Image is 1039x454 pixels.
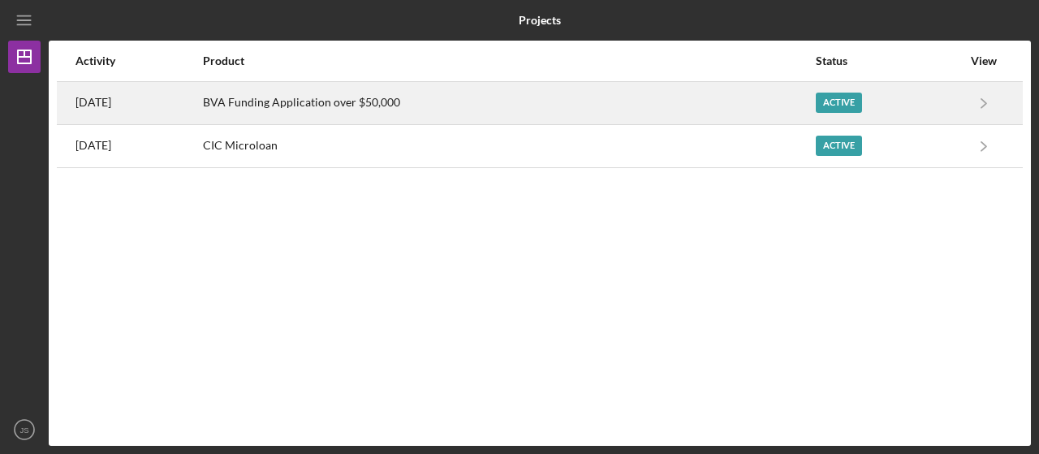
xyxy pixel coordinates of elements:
[816,93,862,113] div: Active
[19,426,28,435] text: JS
[816,136,862,156] div: Active
[75,96,111,109] time: 2025-09-25 14:57
[8,413,41,446] button: JS
[75,54,201,67] div: Activity
[75,139,111,152] time: 2025-08-30 03:01
[203,126,814,166] div: CIC Microloan
[203,83,814,123] div: BVA Funding Application over $50,000
[519,14,561,27] b: Projects
[964,54,1004,67] div: View
[816,54,962,67] div: Status
[203,54,814,67] div: Product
